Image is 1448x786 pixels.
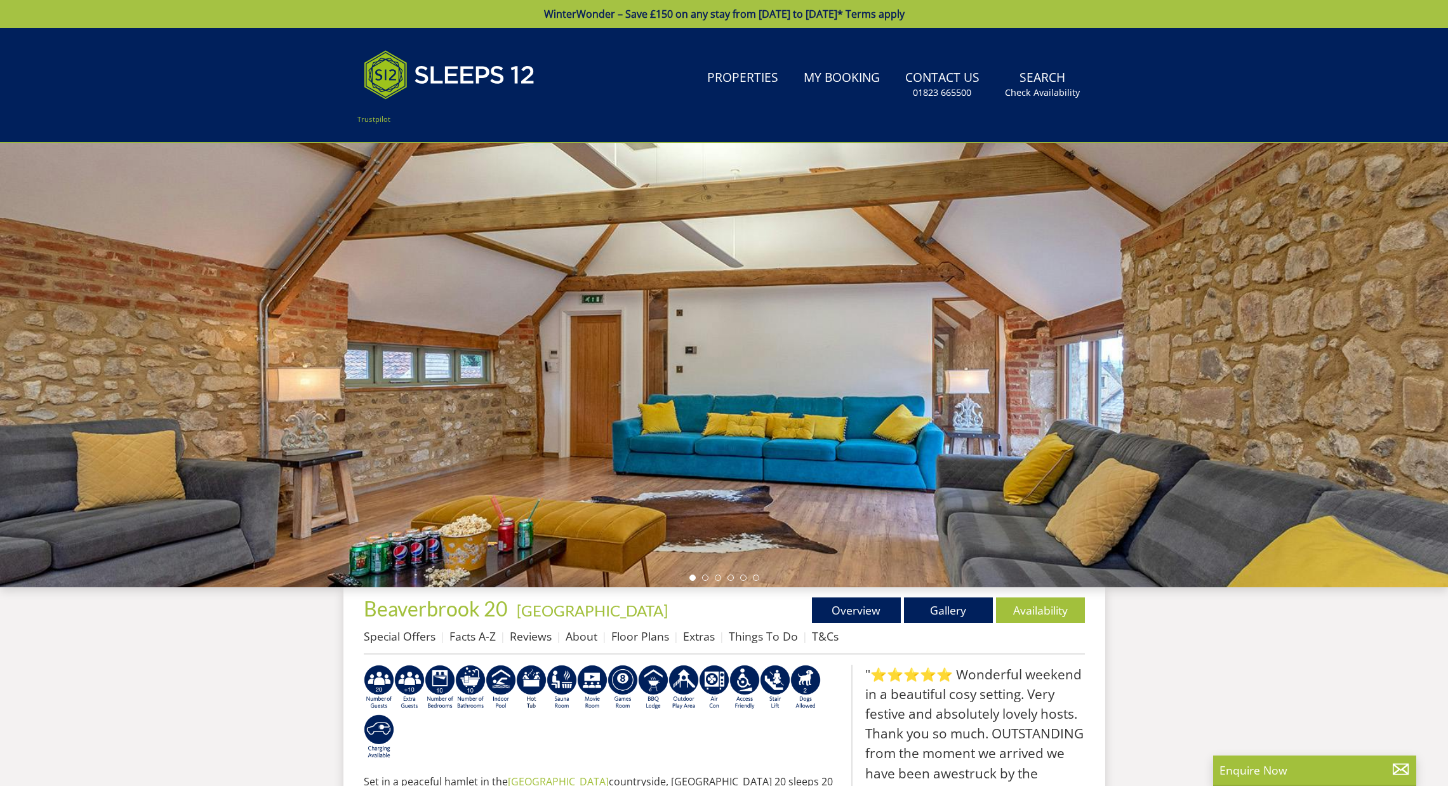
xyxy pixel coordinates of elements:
a: SearchCheck Availability [1000,64,1085,105]
a: Gallery [904,597,993,623]
a: Reviews [510,629,552,644]
a: [GEOGRAPHIC_DATA] [517,601,668,620]
img: AD_4nXdjbGEeivCGLLmyT_JEP7bTfXsjgyLfnLszUAQeQ4RcokDYHVBt5R8-zTDbAVICNoGv1Dwc3nsbUb1qR6CAkrbZUeZBN... [547,665,577,710]
small: 01823 665500 [913,86,971,99]
img: AD_4nXdrZMsjcYNLGsKuA84hRzvIbesVCpXJ0qqnwZoX5ch9Zjv73tWe4fnFRs2gJ9dSiUubhZXckSJX_mqrZBmYExREIfryF... [608,665,638,710]
a: Trustpilot [357,114,390,124]
p: Enquire Now [1219,762,1410,778]
img: AD_4nXe1hmHv4RwFZmJZoT7PU21_UdiT1KgGPh4q8mnJRrwVib1rpNG3PULgXhEdpKr8nEJZIBXjOu5x_-RPAN_1kgJuQCgcO... [364,665,394,710]
a: Things To Do [729,629,798,644]
img: Sleeps 12 [364,43,535,107]
a: Availability [996,597,1085,623]
a: T&Cs [812,629,839,644]
img: AD_4nXeNuZ_RiRi883_nkolMQv9HCerd22NI0v1hHLGItzVV83AiNu4h--QJwUvANPnw_Sp7q9QsgAklTwjKkl_lqMaKwvT9Z... [760,665,790,710]
a: Extras [683,629,715,644]
img: AD_4nXfjdDqPkGBf7Vpi6H87bmAUe5GYCbodrAbU4sf37YN55BCjSXGx5ZgBV7Vb9EJZsXiNVuyAiuJUB3WVt-w9eJ0vaBcHg... [668,665,699,710]
span: Beaverbrook 20 [364,596,508,621]
a: Contact Us01823 665500 [900,64,985,105]
img: AD_4nXfDO4U1OSapPhJPVoI-wGywE1bp9_AbgJNbhHjjO3uJ67QxWqFxtKMUxE6_6QvFb5ierIngYkq3fPhxD4ngXginNLli2... [394,665,425,710]
img: AD_4nXcnT2OPG21WxYUhsl9q61n1KejP7Pk9ESVM9x9VetD-X_UXXoxAKaMRZGYNcSGiAsmGyKm0QlThER1osyFXNLmuYOVBV... [364,714,394,760]
img: AD_4nXfvn8RXFi48Si5WD_ef5izgnipSIXhRnV2E_jgdafhtv5bNmI08a5B0Z5Dh6wygAtJ5Dbjjt2cCuRgwHFAEvQBwYj91q... [455,665,486,710]
a: Special Offers [364,629,435,644]
a: Overview [812,597,901,623]
a: Facts A-Z [449,629,496,644]
img: AD_4nXe3VD57-M2p5iq4fHgs6WJFzKj8B0b3RcPFe5LKK9rgeZlFmFoaMJPsJOOJzc7Q6RMFEqsjIZ5qfEJu1txG3QLmI_2ZW... [729,665,760,710]
a: Floor Plans [611,629,669,644]
img: AD_4nXfdu1WaBqbCvRx5dFd3XGC71CFesPHPPZknGuZzXQvBzugmLudJYyY22b9IpSVlKbnRjXo7AJLKEyhYodtd_Fvedgm5q... [638,665,668,710]
a: My Booking [799,64,885,93]
img: AD_4nXfZxIz6BQB9SA1qRR_TR-5tIV0ZeFY52bfSYUXaQTY3KXVpPtuuoZT3Ql3RNthdyy4xCUoonkMKBfRi__QKbC4gcM_TO... [425,665,455,710]
span: - [512,601,668,620]
img: AD_4nXcMx2CE34V8zJUSEa4yj9Pppk-n32tBXeIdXm2A2oX1xZoj8zz1pCuMiQujsiKLZDhbHnQsaZvA37aEfuFKITYDwIrZv... [577,665,608,710]
a: About [566,629,597,644]
img: AD_4nXei2dp4L7_L8OvME76Xy1PUX32_NMHbHVSts-g-ZAVb8bILrMcUKZI2vRNdEqfWP017x6NFeUMZMqnp0JYknAB97-jDN... [486,665,516,710]
small: Check Availability [1005,86,1080,99]
a: Properties [702,64,783,93]
a: Beaverbrook 20 [364,596,512,621]
img: AD_4nXdwraYVZ2fjjsozJ3MSjHzNlKXAQZMDIkuwYpBVn5DeKQ0F0MOgTPfN16CdbbfyNhSuQE5uMlSrE798PV2cbmCW5jN9_... [699,665,729,710]
img: AD_4nXe7_8LrJK20fD9VNWAdfykBvHkWcczWBt5QOadXbvIwJqtaRaRf-iI0SeDpMmH1MdC9T1Vy22FMXzzjMAvSuTB5cJ7z5... [790,665,821,710]
img: AD_4nXcpX5uDwed6-YChlrI2BYOgXwgg3aqYHOhRm0XfZB-YtQW2NrmeCr45vGAfVKUq4uWnc59ZmEsEzoF5o39EWARlT1ewO... [516,665,547,710]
